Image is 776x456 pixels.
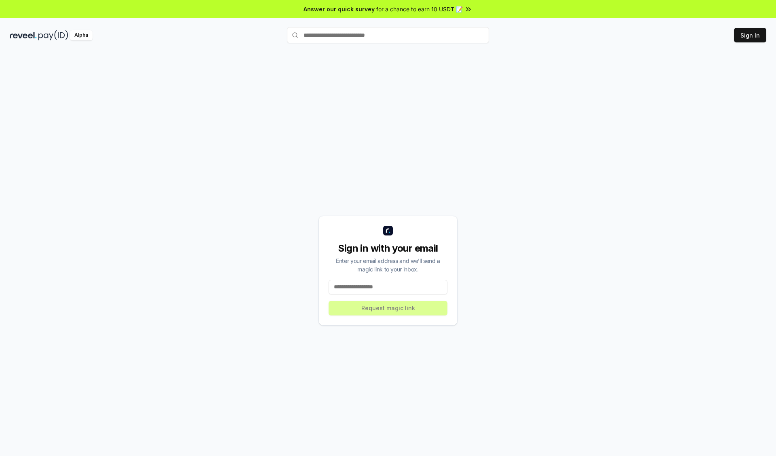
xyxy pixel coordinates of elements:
div: Sign in with your email [329,242,447,255]
span: Answer our quick survey [304,5,375,13]
img: reveel_dark [10,30,37,40]
button: Sign In [734,28,766,42]
div: Alpha [70,30,93,40]
div: Enter your email address and we’ll send a magic link to your inbox. [329,256,447,273]
img: pay_id [38,30,68,40]
img: logo_small [383,226,393,235]
span: for a chance to earn 10 USDT 📝 [376,5,463,13]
